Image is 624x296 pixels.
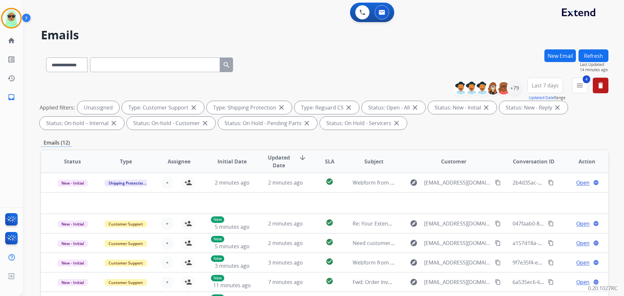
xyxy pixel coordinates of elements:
span: + [166,220,169,227]
span: Range [529,95,565,100]
th: Action [555,150,608,173]
button: New Email [544,49,576,62]
span: Customer Support [105,279,147,286]
button: + [161,176,174,189]
span: Fwd: Order Invoice for order# 79585763 [353,278,450,286]
mat-icon: list_alt [7,56,15,63]
span: Customer Support [105,260,147,266]
div: Status: New - Reply [499,101,568,114]
span: Initial Date [217,158,247,165]
mat-icon: content_copy [548,180,554,186]
mat-icon: content_copy [495,279,501,285]
span: Open [576,278,590,286]
span: New - Initial [58,279,88,286]
span: Webform from [EMAIL_ADDRESS][DOMAIN_NAME] on [DATE] [353,179,500,186]
span: [EMAIL_ADDRESS][DOMAIN_NAME] [424,259,491,266]
span: 9f7e35f4-e0c7-44cd-b577-8158bcc86c37 [513,259,609,266]
p: 0.20.1027RC [588,284,617,292]
mat-icon: content_copy [548,260,554,265]
span: Re: Your Extend Virtual Card [353,220,422,227]
span: Type [120,158,132,165]
p: New [211,275,224,281]
span: Conversation ID [513,158,554,165]
span: Open [576,259,590,266]
mat-icon: person_add [184,239,192,247]
span: Shipping Protection [105,180,149,187]
button: + [161,256,174,269]
span: New - Initial [58,180,88,187]
div: Status: New - Initial [428,101,497,114]
p: Applied filters: [40,104,75,111]
span: Subject [364,158,383,165]
span: 11 minutes ago [213,282,251,289]
mat-icon: menu [576,82,584,89]
span: 5 minutes ago [215,223,250,230]
mat-icon: explore [410,179,418,187]
mat-icon: close [190,104,198,111]
div: Status: On-hold – Internal [40,117,124,130]
mat-icon: explore [410,278,418,286]
span: + [166,179,169,187]
div: Status: On Hold - Pending Parts [218,117,317,130]
span: 2 minutes ago [268,220,303,227]
mat-icon: content_copy [548,279,554,285]
span: Last Updated: [580,62,608,67]
span: 5 minutes ago [215,243,250,250]
mat-icon: language [593,221,599,226]
h2: Emails [41,29,608,42]
mat-icon: explore [410,220,418,227]
mat-icon: delete [597,82,604,89]
span: [EMAIL_ADDRESS][DOMAIN_NAME] [424,278,491,286]
span: + [166,278,169,286]
button: Refresh [578,49,608,62]
span: 3 minutes ago [268,259,303,266]
mat-icon: close [553,104,561,111]
mat-icon: content_copy [495,221,501,226]
mat-icon: check_circle [326,238,333,246]
span: Customer Support [105,240,147,247]
span: Last 7 days [532,84,559,87]
span: 14 minutes ago [580,67,608,72]
span: Open [576,239,590,247]
mat-icon: check_circle [326,178,333,186]
mat-icon: language [593,279,599,285]
mat-icon: close [411,104,419,111]
mat-icon: home [7,37,15,45]
button: + [161,217,174,230]
button: + [161,237,174,250]
span: Open [576,179,590,187]
span: [EMAIL_ADDRESS][DOMAIN_NAME] [424,220,491,227]
mat-icon: search [223,61,230,69]
span: 2 minutes ago [268,239,303,247]
p: New [211,236,224,242]
mat-icon: arrow_downward [299,154,306,161]
span: Updated Date [264,154,294,169]
mat-icon: content_copy [495,180,501,186]
button: 4 [572,78,588,93]
span: Status [64,158,81,165]
div: +79 [507,80,522,96]
span: [EMAIL_ADDRESS][DOMAIN_NAME] [424,179,491,187]
span: SLA [325,158,334,165]
div: Status: Open - All [362,101,425,114]
div: Status: On Hold - Servicers [320,117,407,130]
mat-icon: language [593,260,599,265]
button: Updated Date [529,95,554,100]
mat-icon: person_add [184,220,192,227]
span: New - Initial [58,260,88,266]
mat-icon: check_circle [326,277,333,285]
mat-icon: person_add [184,179,192,187]
mat-icon: content_copy [548,221,554,226]
span: 3 minutes ago [215,262,250,269]
span: + [166,239,169,247]
span: Webform from [EMAIL_ADDRESS][DOMAIN_NAME] on [DATE] [353,259,500,266]
span: 2b4d35ac-2ae9-4b4d-86a2-78f33a6dbcb3 [513,179,613,186]
mat-icon: inbox [7,93,15,101]
span: New - Initial [58,240,88,247]
mat-icon: history [7,74,15,82]
div: Unassigned [77,101,119,114]
mat-icon: explore [410,239,418,247]
div: Type: Reguard CS [294,101,359,114]
span: 2 minutes ago [268,179,303,186]
mat-icon: check_circle [326,219,333,226]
